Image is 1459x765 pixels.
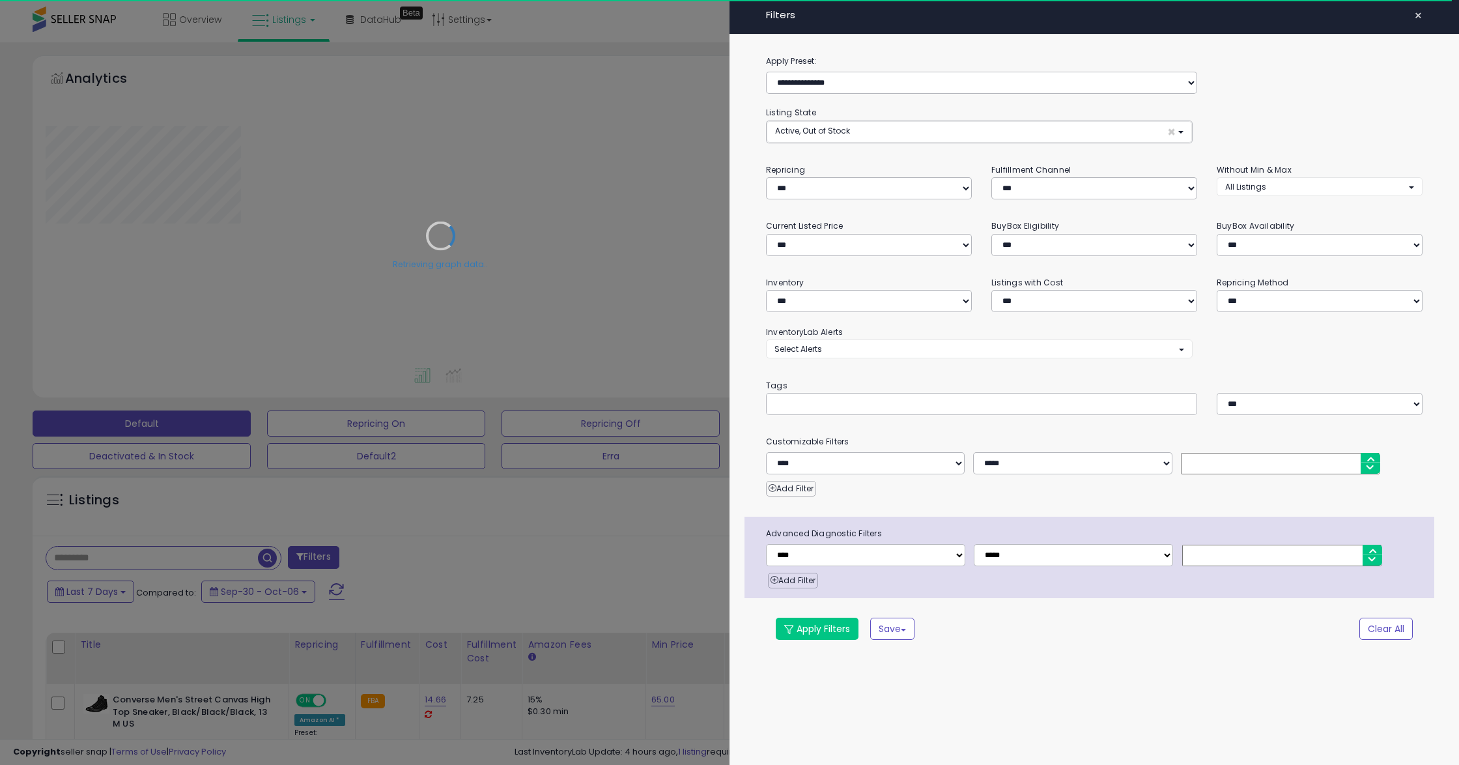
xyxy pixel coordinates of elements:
[756,435,1432,449] small: Customizable Filters
[1217,220,1294,231] small: BuyBox Availability
[768,573,818,588] button: Add Filter
[1225,181,1266,192] span: All Listings
[1167,125,1176,139] span: ×
[766,339,1193,358] button: Select Alerts
[756,379,1432,393] small: Tags
[870,618,914,640] button: Save
[1409,7,1428,25] button: ×
[776,618,858,640] button: Apply Filters
[756,527,1434,541] span: Advanced Diagnostic Filters
[393,258,488,270] div: Retrieving graph data..
[766,481,816,497] button: Add Filter
[1217,177,1423,196] button: All Listings
[991,164,1071,175] small: Fulfillment Channel
[991,277,1063,288] small: Listings with Cost
[1359,618,1413,640] button: Clear All
[1217,277,1289,288] small: Repricing Method
[756,54,1432,68] label: Apply Preset:
[1414,7,1423,25] span: ×
[767,121,1192,143] button: Active, Out of Stock ×
[766,10,1423,21] h4: Filters
[766,107,816,118] small: Listing State
[1217,164,1292,175] small: Without Min & Max
[991,220,1059,231] small: BuyBox Eligibility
